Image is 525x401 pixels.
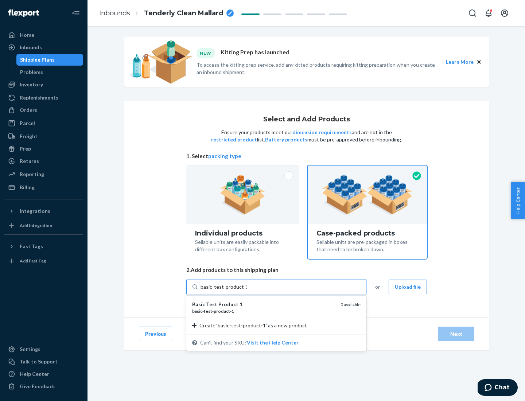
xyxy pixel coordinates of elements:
em: basic [192,308,202,314]
div: Home [20,31,34,39]
div: Settings [20,346,40,353]
button: restricted product [211,136,257,143]
button: packing type [208,152,241,160]
a: Reporting [4,168,83,180]
a: Replenishments [4,92,83,104]
a: Settings [4,343,83,355]
h1: Select and Add Products [263,116,350,123]
a: Add Fast Tag [4,255,83,267]
div: Help Center [20,370,49,378]
button: Close [475,58,483,66]
p: Ensure your products meet our and are not in the list. must be pre-approved before inbounding. [210,129,403,143]
button: Help Center [511,182,525,219]
span: 1. Select [186,152,427,160]
a: Shipping Plans [16,54,83,66]
div: Inbounds [20,44,42,51]
p: Kitting Prep has launched [221,48,289,58]
div: Next [444,330,468,338]
em: Basic [192,301,205,307]
div: NEW [197,48,215,58]
span: Tenderly Clean Mallard [144,9,223,18]
a: Home [4,29,83,41]
div: Sellable units are pre-packaged in boxes that need to be broken down. [316,237,418,253]
span: or [375,283,380,291]
span: 2. Add products to this shipping plan [186,266,427,274]
button: Talk to Support [4,356,83,367]
div: Freight [20,133,38,140]
a: Freight [4,131,83,142]
img: individual-pack.facf35554cb0f1810c75b2bd6df2d64e.png [220,175,265,215]
div: Give Feedback [20,383,55,390]
div: Shipping Plans [20,56,55,63]
button: Open account menu [497,6,512,20]
button: Fast Tags [4,241,83,252]
em: test [204,308,212,314]
div: Integrations [20,207,50,215]
iframe: Opens a widget where you can chat to one of our agents [478,379,518,397]
a: Returns [4,155,83,167]
div: Orders [20,106,37,114]
div: Individual products [195,230,290,237]
div: Add Integration [20,222,52,229]
button: Close Navigation [69,6,83,20]
input: Basic Test Product 1basic-test-product-10 availableCreate ‘basic-test-product-1’ as a new product... [201,283,247,291]
div: Prep [20,145,31,152]
a: Add Integration [4,220,83,231]
a: Inbounds [4,42,83,53]
img: case-pack.59cecea509d18c883b923b81aeac6d0b.png [322,175,413,215]
button: Basic Test Product 1basic-test-product-10 availableCreate ‘basic-test-product-1’ as a new product... [247,339,299,346]
div: Add Fast Tag [20,258,46,264]
button: Open Search Box [465,6,480,20]
a: Billing [4,182,83,193]
a: Problems [16,66,83,78]
a: Parcel [4,117,83,129]
div: Fast Tags [20,243,43,250]
button: dimension requirements [292,129,352,136]
button: Upload file [389,280,427,294]
div: Returns [20,157,39,165]
div: Talk to Support [20,358,58,365]
ol: breadcrumbs [93,3,240,24]
em: 1 [232,308,234,314]
button: Learn More [446,58,474,66]
div: Reporting [20,171,44,178]
div: Parcel [20,120,35,127]
button: Open notifications [481,6,496,20]
a: Prep [4,143,83,155]
div: Problems [20,69,43,76]
button: Battery products [265,136,307,143]
a: Orders [4,104,83,116]
em: Test [206,301,217,307]
button: Integrations [4,205,83,217]
em: product [214,308,230,314]
div: Inventory [20,81,43,88]
div: Case-packed products [316,230,418,237]
p: To access the kitting prep service, add any kitted products requiring kitting preparation when yo... [197,61,439,76]
button: Previous [139,327,172,341]
span: 0 available [341,302,361,307]
div: Billing [20,184,35,191]
em: Product [218,301,238,307]
img: Flexport logo [8,9,39,17]
a: Inventory [4,79,83,90]
a: Help Center [4,368,83,380]
button: Next [438,327,474,341]
span: Create ‘basic-test-product-1’ as a new product [199,322,307,329]
span: Can't find your SKU? [200,339,299,346]
button: Give Feedback [4,381,83,392]
div: Replenishments [20,94,58,101]
div: - - - [192,308,335,314]
em: 1 [240,301,242,307]
div: Sellable units are easily packable into different box configurations. [195,237,290,253]
a: Inbounds [99,9,130,17]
